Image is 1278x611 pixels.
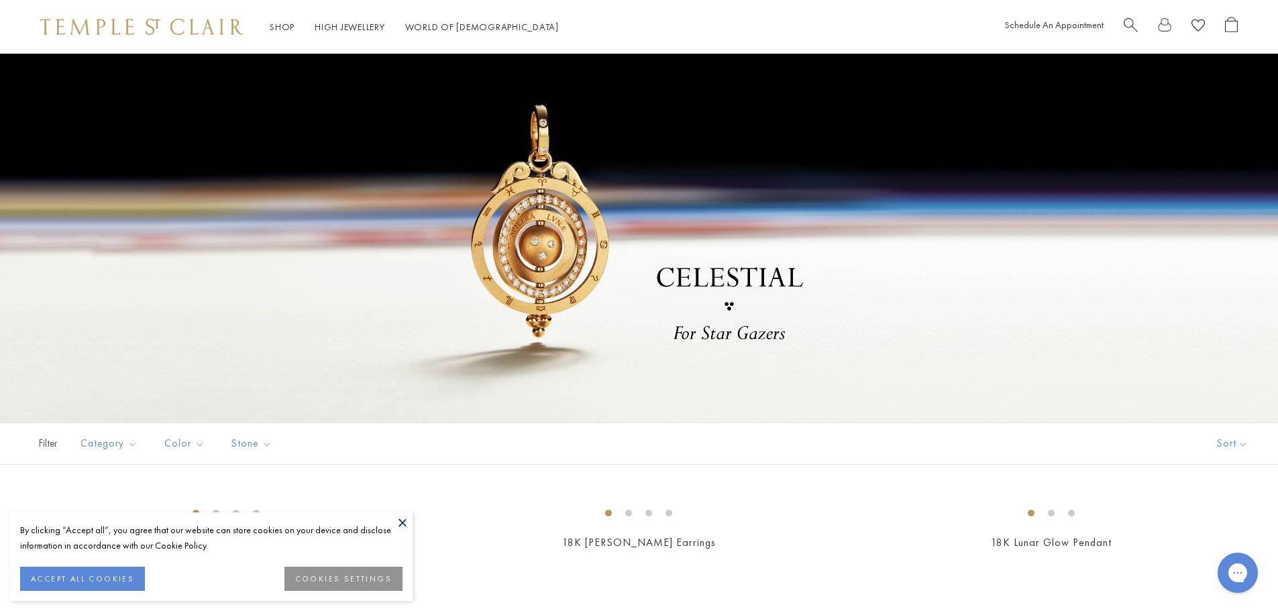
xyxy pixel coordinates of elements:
a: Schedule An Appointment [1005,19,1104,31]
span: Stone [225,435,282,452]
div: By clicking “Accept all”, you agree that our website can store cookies on your device and disclos... [20,522,403,553]
a: High JewelleryHigh Jewellery [315,21,385,33]
nav: Main navigation [270,19,559,36]
button: Show sort by [1187,423,1278,464]
span: Category [74,435,148,452]
a: View Wishlist [1191,17,1205,38]
a: Open Shopping Bag [1225,17,1238,38]
button: Color [154,429,215,459]
a: World of [DEMOGRAPHIC_DATA]World of [DEMOGRAPHIC_DATA] [405,21,559,33]
button: ACCEPT ALL COOKIES [20,567,145,591]
img: Temple St. Clair [40,19,243,35]
a: 18K [PERSON_NAME] Earrings [562,535,716,549]
a: Search [1124,17,1138,38]
button: COOKIES SETTINGS [284,567,403,591]
button: Stone [221,429,282,459]
a: 18K Lunar Glow Pendant [991,535,1112,549]
button: Category [70,429,148,459]
a: ShopShop [270,21,295,33]
iframe: Gorgias live chat messenger [1211,548,1265,598]
span: Color [158,435,215,452]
